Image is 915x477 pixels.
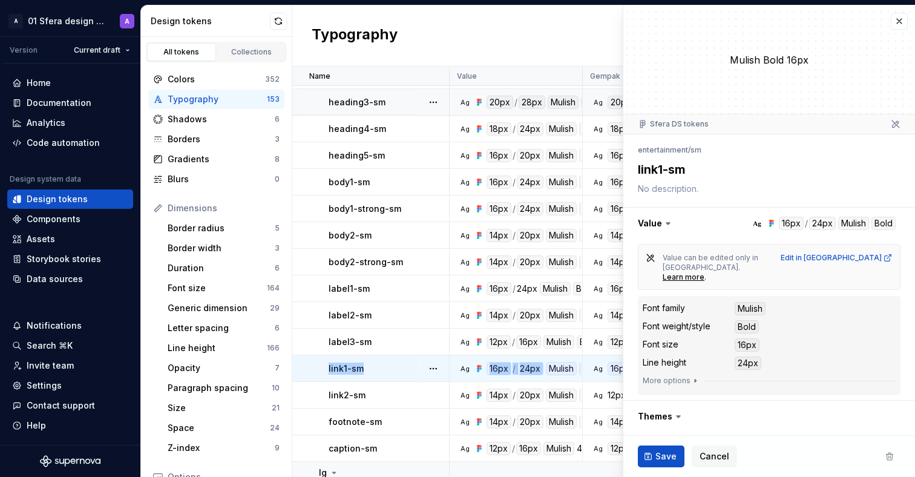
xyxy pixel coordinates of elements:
[692,446,737,467] button: Cancel
[168,342,267,354] div: Line height
[275,154,280,164] div: 8
[608,149,632,162] div: 16px
[514,96,517,109] div: /
[512,335,515,349] div: /
[168,242,275,254] div: Border width
[516,335,541,349] div: 16px
[168,173,275,185] div: Blurs
[163,358,284,378] a: Opacity7
[460,177,470,187] div: Ag
[735,320,759,334] div: Bold
[7,316,133,335] button: Notifications
[546,389,577,402] div: Mulish
[517,122,543,136] div: 24px
[329,363,364,375] p: link1-sm
[168,113,275,125] div: Shadows
[460,337,470,347] div: Ag
[7,376,133,395] a: Settings
[457,71,477,81] p: Value
[272,383,280,393] div: 10
[593,417,603,427] div: Ag
[267,94,280,104] div: 153
[460,204,470,214] div: Ag
[663,272,704,282] div: Learn more
[517,415,543,429] div: 20px
[650,119,709,129] a: Sfera DS tokens
[275,243,280,253] div: 3
[513,362,516,375] div: /
[690,145,701,154] li: sm
[623,53,915,67] div: Mulish Bold 16px
[309,71,330,81] p: Name
[460,311,470,320] div: Ag
[517,282,537,295] div: 24px
[735,338,759,352] div: 16px
[27,419,46,432] div: Help
[125,16,130,26] div: A
[519,96,545,109] div: 28px
[168,422,270,434] div: Space
[8,14,23,28] div: A
[275,114,280,124] div: 6
[638,145,688,154] li: entertainment
[7,73,133,93] a: Home
[579,362,603,375] div: Bold
[487,202,511,215] div: 16px
[590,71,620,81] p: Gempak
[593,257,603,267] div: Ag
[579,149,603,162] div: Bold
[168,93,267,105] div: Typography
[608,362,632,375] div: 16px
[579,415,616,429] div: Regular
[163,438,284,458] a: Z-index9
[593,390,603,400] div: Ag
[487,122,511,136] div: 18px
[543,442,574,455] div: Mulish
[265,74,280,84] div: 352
[546,122,577,136] div: Mulish
[168,322,275,334] div: Letter spacing
[27,380,62,392] div: Settings
[275,223,280,233] div: 5
[487,229,511,242] div: 14px
[27,273,83,285] div: Data sources
[27,77,51,89] div: Home
[487,255,511,269] div: 14px
[163,298,284,318] a: Generic dimension29
[643,302,685,314] div: Font family
[275,263,280,273] div: 6
[7,133,133,153] a: Code automation
[752,219,762,228] div: Ag
[608,202,632,215] div: 16px
[460,124,470,134] div: Ag
[329,229,372,242] p: body2-sm
[270,423,280,433] div: 24
[663,253,760,272] span: Value can be edited only in [GEOGRAPHIC_DATA].
[700,450,729,462] span: Cancel
[546,149,577,162] div: Mulish
[163,338,284,358] a: Line height166
[487,176,511,189] div: 16px
[148,110,284,129] a: Shadows6
[148,90,284,109] a: Typography153
[581,96,625,109] div: ExtraBold
[27,137,100,149] div: Code automation
[546,202,577,215] div: Mulish
[487,362,511,375] div: 16px
[735,302,766,315] div: Mulish
[593,311,603,320] div: Ag
[579,122,603,136] div: Bold
[27,213,80,225] div: Components
[608,176,632,189] div: 16px
[579,229,616,242] div: Regular
[638,446,684,467] button: Save
[487,389,511,402] div: 14px
[608,442,632,455] div: 12px
[546,229,577,242] div: Mulish
[329,336,372,348] p: label3-sm
[163,418,284,438] a: Space24
[735,357,761,370] div: 24px
[460,444,470,453] div: Ag
[460,151,470,160] div: Ag
[517,202,543,215] div: 24px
